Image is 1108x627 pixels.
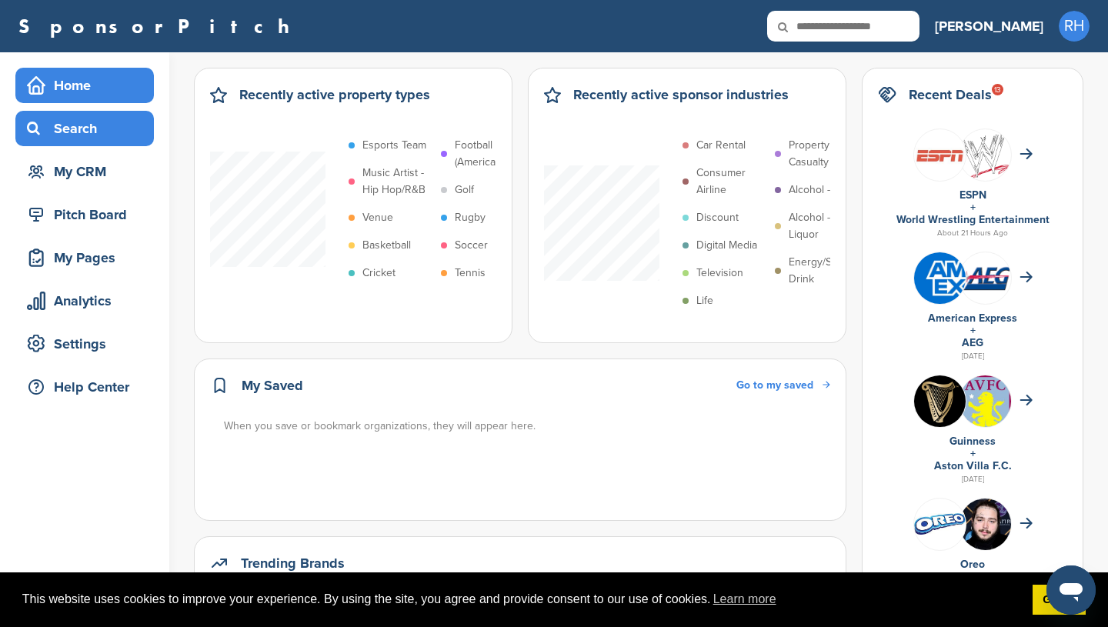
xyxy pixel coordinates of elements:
[241,552,345,574] h2: Trending Brands
[696,292,713,309] p: Life
[914,145,966,165] img: Screen shot 2016 05 05 at 12.09.31 pm
[455,137,526,171] p: Football (American)
[455,182,474,198] p: Golf
[970,324,976,337] a: +
[696,237,757,254] p: Digital Media
[455,265,486,282] p: Tennis
[878,226,1067,240] div: About 21 Hours Ago
[992,84,1003,95] div: 13
[573,84,789,105] h2: Recently active sponsor industries
[15,369,154,405] a: Help Center
[935,9,1043,43] a: [PERSON_NAME]
[962,336,983,349] a: AEG
[914,513,966,535] img: Data
[362,165,433,198] p: Music Artist - Hip Hop/R&B
[455,237,488,254] p: Soccer
[23,287,154,315] div: Analytics
[935,15,1043,37] h3: [PERSON_NAME]
[789,254,859,288] p: Energy/Sports Drink
[1046,565,1096,615] iframe: Button to launch messaging window
[959,499,1011,575] img: Screenshot 2018 10 25 at 8.58.45 am
[362,237,411,254] p: Basketball
[15,283,154,319] a: Analytics
[928,312,1017,325] a: American Express
[15,68,154,103] a: Home
[959,265,1011,291] img: Open uri20141112 64162 1t4610c?1415809572
[15,154,154,189] a: My CRM
[1059,11,1090,42] span: RH
[711,588,779,611] a: learn more about cookies
[23,201,154,228] div: Pitch Board
[15,197,154,232] a: Pitch Board
[736,379,813,392] span: Go to my saved
[970,447,976,460] a: +
[878,349,1067,363] div: [DATE]
[949,435,996,448] a: Guinness
[18,16,299,36] a: SponsorPitch
[959,188,986,202] a: ESPN
[23,244,154,272] div: My Pages
[23,72,154,99] div: Home
[960,558,985,571] a: Oreo
[789,182,856,198] p: Alcohol - Beer
[959,129,1011,185] img: Open uri20141112 64162 12gd62f?1415806146
[896,213,1050,226] a: World Wrestling Entertainment
[23,373,154,401] div: Help Center
[970,201,976,214] a: +
[696,209,739,226] p: Discount
[23,158,154,185] div: My CRM
[362,137,426,154] p: Esports Team
[15,240,154,275] a: My Pages
[15,111,154,146] a: Search
[914,375,966,427] img: 13524564 10153758406911519 7648398964988343964 n
[23,330,154,358] div: Settings
[1033,585,1086,615] a: dismiss cookie message
[696,265,743,282] p: Television
[878,472,1067,486] div: [DATE]
[15,326,154,362] a: Settings
[242,375,303,396] h2: My Saved
[696,165,767,198] p: Consumer Airline
[455,209,486,226] p: Rugby
[914,252,966,304] img: Amex logo
[909,84,992,105] h2: Recent Deals
[224,418,832,435] div: When you save or bookmark organizations, they will appear here.
[696,137,746,154] p: Car Rental
[736,377,830,394] a: Go to my saved
[789,137,859,171] p: Property & Casualty
[934,459,1012,472] a: Aston Villa F.C.
[239,84,430,105] h2: Recently active property types
[362,209,393,226] p: Venue
[23,115,154,142] div: Search
[789,209,859,243] p: Alcohol - Liquor
[22,588,1020,611] span: This website uses cookies to improve your experience. By using the site, you agree and provide co...
[959,375,1011,449] img: Data?1415810237
[362,265,395,282] p: Cricket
